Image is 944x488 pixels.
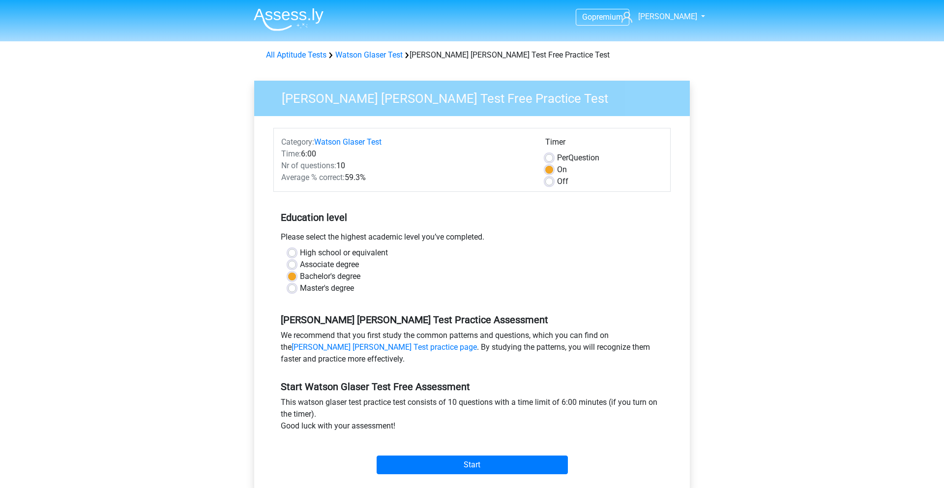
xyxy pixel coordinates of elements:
a: Gopremium [576,10,629,24]
span: Category: [281,137,314,147]
div: 6:00 [274,148,538,160]
input: Start [377,456,568,474]
h5: Start Watson Glaser Test Free Assessment [281,381,663,393]
a: Watson Glaser Test [335,50,403,60]
label: Bachelor's degree [300,271,360,282]
div: 59.3% [274,172,538,183]
img: Assessly [254,8,324,31]
label: High school or equivalent [300,247,388,259]
div: 10 [274,160,538,172]
div: This watson glaser test practice test consists of 10 questions with a time limit of 6:00 minutes ... [273,396,671,436]
div: We recommend that you first study the common patterns and questions, which you can find on the . ... [273,330,671,369]
a: All Aptitude Tests [266,50,326,60]
div: Timer [545,136,663,152]
span: Time: [281,149,301,158]
a: [PERSON_NAME] [618,11,698,23]
h5: Education level [281,208,663,227]
span: [PERSON_NAME] [638,12,697,21]
label: Associate degree [300,259,359,271]
div: [PERSON_NAME] [PERSON_NAME] Test Free Practice Test [262,49,682,61]
a: Watson Glaser Test [314,137,382,147]
label: Master's degree [300,282,354,294]
label: Off [557,176,568,187]
span: Go [582,12,592,22]
h5: [PERSON_NAME] [PERSON_NAME] Test Practice Assessment [281,314,663,326]
span: Average % correct: [281,173,345,182]
a: [PERSON_NAME] [PERSON_NAME] Test practice page [292,342,477,352]
label: On [557,164,567,176]
h3: [PERSON_NAME] [PERSON_NAME] Test Free Practice Test [270,87,682,106]
span: premium [592,12,623,22]
label: Question [557,152,599,164]
span: Nr of questions: [281,161,336,170]
div: Please select the highest academic level you’ve completed. [273,231,671,247]
span: Per [557,153,568,162]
